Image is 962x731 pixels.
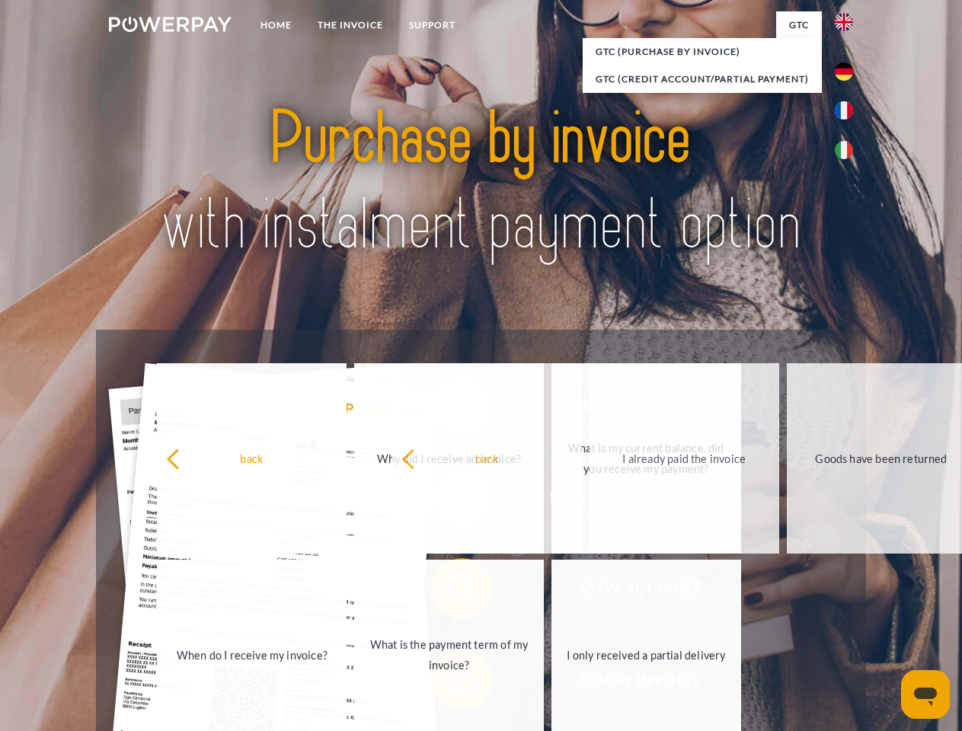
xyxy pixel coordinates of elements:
div: What is the payment term of my invoice? [363,634,535,675]
img: it [835,141,853,159]
a: Support [396,11,468,39]
div: When do I receive my invoice? [166,644,337,665]
div: back [166,448,337,468]
img: title-powerpay_en.svg [145,73,817,292]
a: GTC [776,11,822,39]
img: fr [835,101,853,120]
img: en [835,13,853,31]
a: THE INVOICE [305,11,396,39]
div: back [401,448,573,468]
img: logo-powerpay-white.svg [109,17,232,32]
a: Home [248,11,305,39]
div: I only received a partial delivery [561,644,732,665]
img: de [835,62,853,81]
iframe: Button to launch messaging window [901,670,950,719]
a: GTC (Credit account/partial payment) [583,65,822,93]
div: Why did I receive an invoice? [363,448,535,468]
a: GTC (Purchase by invoice) [583,38,822,65]
div: I already paid the invoice [599,448,770,468]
